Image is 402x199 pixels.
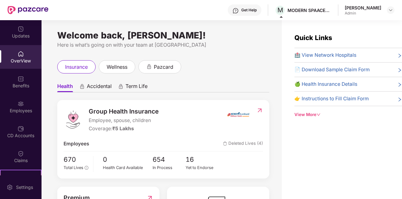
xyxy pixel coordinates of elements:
div: animation [146,64,152,69]
img: svg+xml;base64,PHN2ZyBpZD0iSGVscC0zMngzMiIgeG1sbnM9Imh0dHA6Ly93d3cudzMub3JnLzIwMDAvc3ZnIiB3aWR0aD... [232,8,239,14]
span: down [316,113,321,117]
div: View More [294,111,402,118]
div: [PERSON_NAME] [345,5,381,11]
span: M [277,6,283,14]
span: 🍏 Health Insurance Details [294,80,357,88]
span: right [397,96,402,102]
img: insurerIcon [226,107,250,122]
div: Health Card Available [103,165,153,171]
img: svg+xml;base64,PHN2ZyBpZD0iU2V0dGluZy0yMHgyMCIgeG1sbnM9Imh0dHA6Ly93d3cudzMub3JnLzIwMDAvc3ZnIiB3aW... [7,184,13,190]
span: insurance [65,63,88,71]
span: Deleted Lives (4) [223,140,263,148]
div: Here is what’s going on with your team at [GEOGRAPHIC_DATA] [57,41,269,49]
img: svg+xml;base64,PHN2ZyBpZD0iSG9tZSIgeG1sbnM9Imh0dHA6Ly93d3cudzMub3JnLzIwMDAvc3ZnIiB3aWR0aD0iMjAiIG... [18,51,24,57]
span: 654 [153,155,186,165]
span: Employee, spouse, children [89,117,159,124]
span: ₹5 Lakhs [112,126,134,132]
span: 16 [186,155,219,165]
div: Get Help [241,8,257,13]
img: logo [64,110,82,129]
span: pazcard [154,63,173,71]
span: Group Health Insurance [89,107,159,116]
span: wellness [107,63,127,71]
img: RedirectIcon [256,107,263,114]
span: right [397,67,402,73]
img: svg+xml;base64,PHN2ZyBpZD0iVXBkYXRlZCIgeG1sbnM9Imh0dHA6Ly93d3cudzMub3JnLzIwMDAvc3ZnIiB3aWR0aD0iMj... [18,26,24,32]
div: Coverage: [89,125,159,132]
img: New Pazcare Logo [8,6,48,14]
span: 🏥 View Network Hospitals [294,51,356,59]
span: info-circle [85,166,88,169]
span: 670 [64,155,88,165]
span: right [397,53,402,59]
span: 👉 Instructions to Fill Claim Form [294,95,369,102]
span: Health [57,83,73,92]
span: Accidental [87,83,112,92]
span: Quick Links [294,34,332,42]
div: animation [118,84,124,89]
div: animation [79,84,85,89]
span: right [397,82,402,88]
div: In Process [153,165,186,171]
img: svg+xml;base64,PHN2ZyBpZD0iRHJvcGRvd24tMzJ4MzIiIHhtbG5zPSJodHRwOi8vd3d3LnczLm9yZy8yMDAwL3N2ZyIgd2... [388,8,393,13]
img: svg+xml;base64,PHN2ZyBpZD0iQmVuZWZpdHMiIHhtbG5zPSJodHRwOi8vd3d3LnczLm9yZy8yMDAwL3N2ZyIgd2lkdGg9Ij... [18,76,24,82]
div: Admin [345,11,381,16]
img: svg+xml;base64,PHN2ZyBpZD0iQ0RfQWNjb3VudHMiIGRhdGEtbmFtZT0iQ0QgQWNjb3VudHMiIHhtbG5zPSJodHRwOi8vd3... [18,126,24,132]
span: Employees [64,140,89,148]
div: Yet to Endorse [186,165,219,171]
span: Total Lives [64,165,83,170]
div: Settings [14,184,35,190]
img: svg+xml;base64,PHN2ZyBpZD0iRW1wbG95ZWVzIiB4bWxucz0iaHR0cDovL3d3dy53My5vcmcvMjAwMC9zdmciIHdpZHRoPS... [18,101,24,107]
img: deleteIcon [223,142,227,146]
div: MODERN SPAACES VENTURES [288,7,332,13]
span: 📄 Download Sample Claim Form [294,66,370,73]
div: Welcome back, [PERSON_NAME]! [57,33,269,38]
span: Term Life [126,83,148,92]
span: 0 [103,155,153,165]
img: svg+xml;base64,PHN2ZyBpZD0iQ2xhaW0iIHhtbG5zPSJodHRwOi8vd3d3LnczLm9yZy8yMDAwL3N2ZyIgd2lkdGg9IjIwIi... [18,150,24,157]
